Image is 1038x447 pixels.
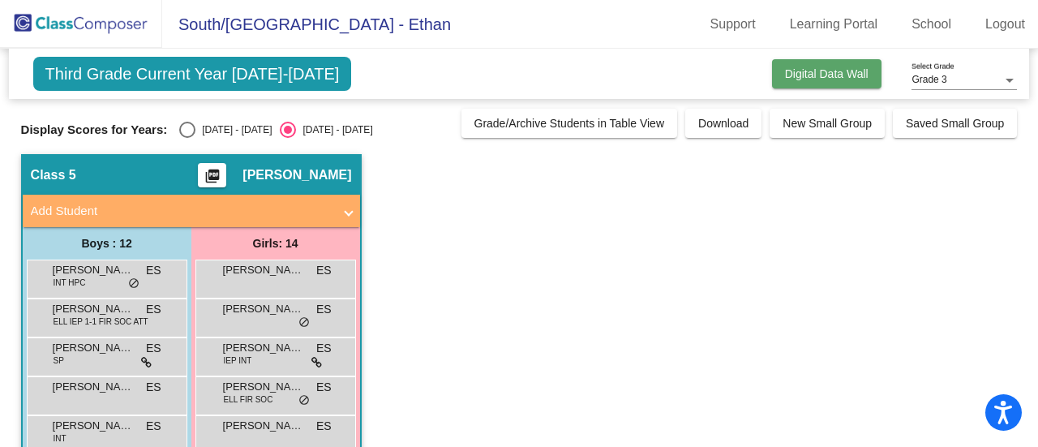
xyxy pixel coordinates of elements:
span: Download [698,117,748,130]
button: Download [685,109,761,138]
span: SP [54,355,64,367]
span: [PERSON_NAME] [53,418,134,434]
div: Boys : 12 [23,227,191,260]
a: Learning Portal [777,11,891,37]
span: Digital Data Wall [785,67,869,80]
span: Class 5 [31,167,76,183]
span: ES [316,340,332,357]
button: Print Students Details [198,163,226,187]
span: do_not_disturb_alt [298,394,310,407]
a: Logout [972,11,1038,37]
span: [PERSON_NAME] [223,418,304,434]
span: [PERSON_NAME] [223,301,304,317]
span: ELL IEP 1-1 FIR SOC ATT [54,316,148,328]
span: [PERSON_NAME] [223,262,304,278]
span: do_not_disturb_alt [298,316,310,329]
span: IEP INT [224,355,252,367]
a: Support [697,11,769,37]
span: ES [146,418,161,435]
span: INT HPC [54,277,86,289]
span: ES [146,379,161,396]
span: INT [54,432,66,445]
mat-icon: picture_as_pdf [203,168,222,191]
span: ES [146,262,161,279]
span: ES [316,262,332,279]
span: Display Scores for Years: [21,122,168,137]
button: Saved Small Group [893,109,1017,138]
span: Grade/Archive Students in Table View [474,117,665,130]
div: Girls: 14 [191,227,360,260]
span: [PERSON_NAME] [53,262,134,278]
span: New Small Group [783,117,872,130]
span: ELL FIR SOC [224,393,273,406]
mat-expansion-panel-header: Add Student [23,195,360,227]
div: [DATE] - [DATE] [296,122,372,137]
button: Grade/Archive Students in Table View [461,109,678,138]
span: Third Grade Current Year [DATE]-[DATE] [33,57,352,91]
span: ES [316,379,332,396]
span: ES [146,301,161,318]
span: South/[GEOGRAPHIC_DATA] - Ethan [162,11,451,37]
span: ES [146,340,161,357]
span: Grade 3 [911,74,946,85]
button: New Small Group [770,109,885,138]
div: [DATE] - [DATE] [195,122,272,137]
span: ES [316,301,332,318]
span: Saved Small Group [906,117,1004,130]
span: do_not_disturb_alt [128,277,139,290]
span: [PERSON_NAME] [242,167,351,183]
mat-radio-group: Select an option [179,122,372,138]
mat-panel-title: Add Student [31,202,332,221]
span: [PERSON_NAME] [53,340,134,356]
span: [PERSON_NAME] [53,379,134,395]
span: [PERSON_NAME] [223,379,304,395]
span: [PERSON_NAME] [53,301,134,317]
button: Digital Data Wall [772,59,881,88]
a: School [899,11,964,37]
span: ES [316,418,332,435]
span: [PERSON_NAME] [223,340,304,356]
